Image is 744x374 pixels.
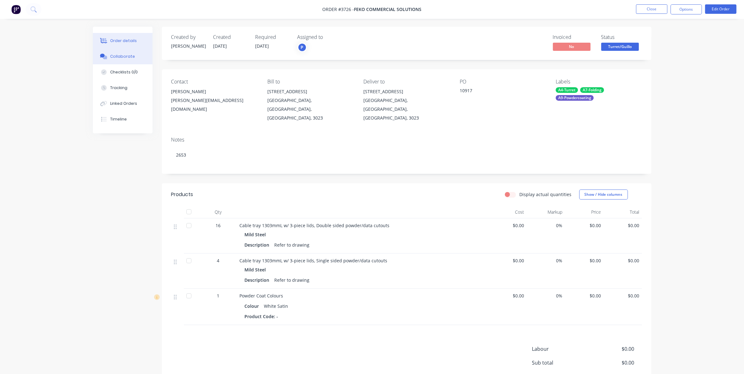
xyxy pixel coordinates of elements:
div: A7-Folding [580,87,604,93]
span: 1 [217,292,220,299]
div: Price [565,206,604,218]
button: P [297,43,307,52]
button: Collaborate [93,49,153,64]
div: [PERSON_NAME] [171,43,206,49]
div: Notes [171,137,642,143]
div: Bill to [267,79,353,85]
span: $0.00 [606,257,640,264]
div: Colour [245,302,262,311]
div: 2653 [171,145,642,164]
button: Edit Order [705,4,736,14]
div: Mild Steel [245,265,269,274]
span: $0.00 [588,345,634,353]
span: Powder Coat Colours [240,293,283,299]
div: [PERSON_NAME] [171,87,257,96]
span: Turret/Guillo [601,43,639,51]
div: Collaborate [110,54,135,59]
div: Description [245,275,272,285]
button: Options [671,4,702,14]
div: Linked Orders [110,101,137,106]
div: Mild Steel [245,230,269,239]
span: 16 [216,222,221,229]
span: 0% [529,222,563,229]
div: Invoiced [553,34,594,40]
span: Sub total [532,359,588,366]
div: [PERSON_NAME][EMAIL_ADDRESS][DOMAIN_NAME] [171,96,257,114]
span: $0.00 [491,222,524,229]
div: Qty [200,206,237,218]
div: Checklists 0/0 [110,69,138,75]
div: Status [601,34,642,40]
div: Products [171,191,193,198]
button: Checklists 0/0 [93,64,153,80]
div: [GEOGRAPHIC_DATA], [GEOGRAPHIC_DATA], [GEOGRAPHIC_DATA], 3023 [267,96,353,122]
span: 0% [529,257,563,264]
div: [GEOGRAPHIC_DATA], [GEOGRAPHIC_DATA], [GEOGRAPHIC_DATA], 3023 [363,96,449,122]
span: $0.00 [568,222,601,229]
span: $0.00 [606,292,640,299]
span: 4 [217,257,220,264]
div: A4-Turret [556,87,578,93]
div: Tracking [110,85,127,91]
div: PO [460,79,546,85]
div: [PERSON_NAME][PERSON_NAME][EMAIL_ADDRESS][DOMAIN_NAME] [171,87,257,114]
button: Timeline [93,111,153,127]
span: $0.00 [606,222,640,229]
span: Labour [532,345,588,353]
span: [DATE] [213,43,227,49]
div: Required [255,34,290,40]
div: Timeline [110,116,127,122]
div: Refer to drawing [272,240,312,249]
div: Deliver to [363,79,449,85]
span: $0.00 [588,359,634,366]
span: Order #3726 - [323,7,354,13]
div: Refer to drawing [272,275,312,285]
button: Turret/Guillo [601,43,639,52]
div: [STREET_ADDRESS][GEOGRAPHIC_DATA], [GEOGRAPHIC_DATA], [GEOGRAPHIC_DATA], 3023 [267,87,353,122]
span: Cable tray 1303mmL w/ 3-piece lids, Double sided powder/data cutouts [240,222,390,228]
div: White Satin [262,302,291,311]
span: Feko Commercial Solutions [354,7,422,13]
div: Created by [171,34,206,40]
div: Total [603,206,642,218]
div: [STREET_ADDRESS] [363,87,449,96]
div: Created [213,34,248,40]
div: Order details [110,38,137,44]
span: $0.00 [491,292,524,299]
div: [STREET_ADDRESS][GEOGRAPHIC_DATA], [GEOGRAPHIC_DATA], [GEOGRAPHIC_DATA], 3023 [363,87,449,122]
span: $0.00 [568,257,601,264]
span: [DATE] [255,43,269,49]
label: Display actual quantities [520,191,572,198]
span: Cable tray 1303mmL w/ 3-piece lids, Single sided powder/data cutouts [240,258,388,264]
button: Order details [93,33,153,49]
button: Tracking [93,80,153,96]
img: Factory [11,5,21,14]
span: No [553,43,591,51]
div: [STREET_ADDRESS] [267,87,353,96]
div: Cost [488,206,527,218]
div: 10917 [460,87,538,96]
div: Markup [527,206,565,218]
div: Contact [171,79,257,85]
button: Show / Hide columns [579,190,628,200]
div: A9-Powdercoating [556,95,594,101]
div: Description [245,240,272,249]
div: Assigned to [297,34,360,40]
div: Labels [556,79,642,85]
button: Close [636,4,667,14]
button: Linked Orders [93,96,153,111]
span: $0.00 [568,292,601,299]
span: $0.00 [491,257,524,264]
span: 0% [529,292,563,299]
div: Product Code: - [245,312,281,321]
